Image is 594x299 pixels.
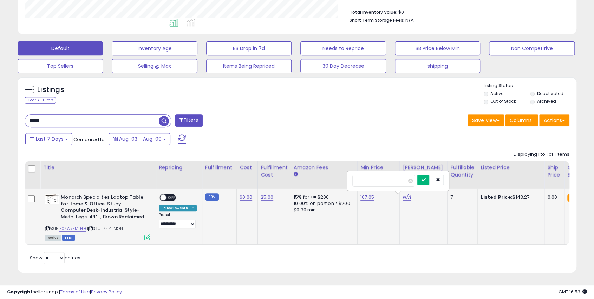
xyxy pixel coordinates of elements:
[468,114,504,126] button: Save View
[547,164,561,179] div: Ship Price
[206,59,292,73] button: Items Being Repriced
[484,82,576,89] p: Listing States:
[205,164,234,171] div: Fulfillment
[240,164,255,171] div: Cost
[60,288,90,295] a: Terms of Use
[18,59,103,73] button: Top Sellers
[30,254,80,261] span: Show: entries
[559,288,587,295] span: 2025-08-17 16:53 GMT
[7,288,33,295] strong: Copyright
[360,194,374,201] a: 107.05
[87,226,123,231] span: | SKU: I7314-MON
[294,171,298,178] small: Amazon Fees.
[166,195,177,201] span: OFF
[360,164,397,171] div: Min Price
[25,133,72,145] button: Last 7 Days
[300,41,386,55] button: Needs to Reprice
[490,91,503,97] label: Active
[405,17,414,24] span: N/A
[450,194,472,200] div: 7
[175,114,202,127] button: Filters
[159,213,197,228] div: Preset:
[159,205,197,211] div: Follow Lowest SFP *
[481,164,541,171] div: Listed Price
[490,98,516,104] label: Out of Stock
[59,226,86,232] a: B07W7FMLH9
[481,194,539,200] div: $143.27
[205,193,219,201] small: FBM
[395,41,480,55] button: BB Price Below Min
[403,164,444,171] div: [PERSON_NAME]
[62,235,75,241] span: FBM
[240,194,252,201] a: 60.00
[206,41,292,55] button: BB Drop in 7d
[489,41,574,55] button: Non Competitive
[350,9,397,15] b: Total Inventory Value:
[350,17,404,23] b: Short Term Storage Fees:
[294,200,352,207] div: 10.00% on portion > $200
[294,207,352,213] div: $0.30 min
[539,114,569,126] button: Actions
[510,117,532,124] span: Columns
[514,151,569,158] div: Displaying 1 to 1 of 1 items
[261,164,288,179] div: Fulfillment Cost
[25,97,56,104] div: Clear All Filters
[36,135,64,142] span: Last 7 Days
[505,114,538,126] button: Columns
[18,41,103,55] button: Default
[294,164,354,171] div: Amazon Fees
[37,85,64,95] h5: Listings
[119,135,162,142] span: Aug-03 - Aug-09
[61,194,146,222] b: Monarch Specialties Laptop Table for Home & Office-Study Computer Desk-Industrial Style-Metal Leg...
[450,164,475,179] div: Fulfillable Quantity
[395,59,480,73] button: shipping
[481,194,513,200] b: Listed Price:
[537,91,563,97] label: Deactivated
[45,194,150,240] div: ASIN:
[109,133,170,145] button: Aug-03 - Aug-09
[567,194,580,202] small: FBA
[159,164,199,171] div: Repricing
[45,235,61,241] span: All listings currently available for purchase on Amazon
[403,194,411,201] a: N/A
[45,194,59,204] img: 31UhO6N6EAL._SL40_.jpg
[294,194,352,200] div: 15% for <= $200
[350,7,564,16] li: $0
[91,288,122,295] a: Privacy Policy
[537,98,556,104] label: Archived
[112,41,197,55] button: Inventory Age
[73,136,106,143] span: Compared to:
[112,59,197,73] button: Selling @ Max
[261,194,273,201] a: 25.00
[7,289,122,295] div: seller snap | |
[43,164,153,171] div: Title
[300,59,386,73] button: 30 Day Decrease
[547,194,559,200] div: 0.00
